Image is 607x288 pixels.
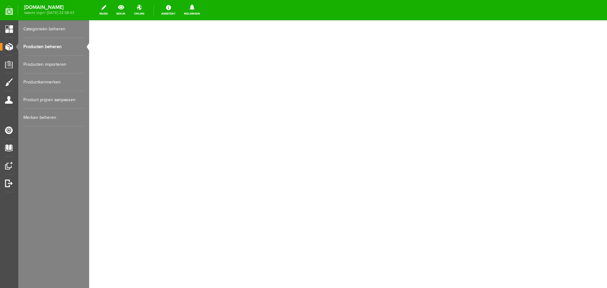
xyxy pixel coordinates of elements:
[24,6,74,9] strong: [DOMAIN_NAME]
[23,20,84,38] a: Categorieën beheren
[24,11,74,15] span: laatste login: [DATE] 22:08:43
[113,3,129,17] a: bekijk
[95,3,112,17] a: wijzig
[130,3,148,17] a: online
[23,56,84,73] a: Producten importeren
[23,109,84,126] a: Merken beheren
[23,91,84,109] a: Product prijzen aanpassen
[23,38,84,56] a: Producten beheren
[180,3,204,17] a: Meldingen
[157,3,179,17] a: Assistent
[23,73,84,91] a: Productkenmerken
